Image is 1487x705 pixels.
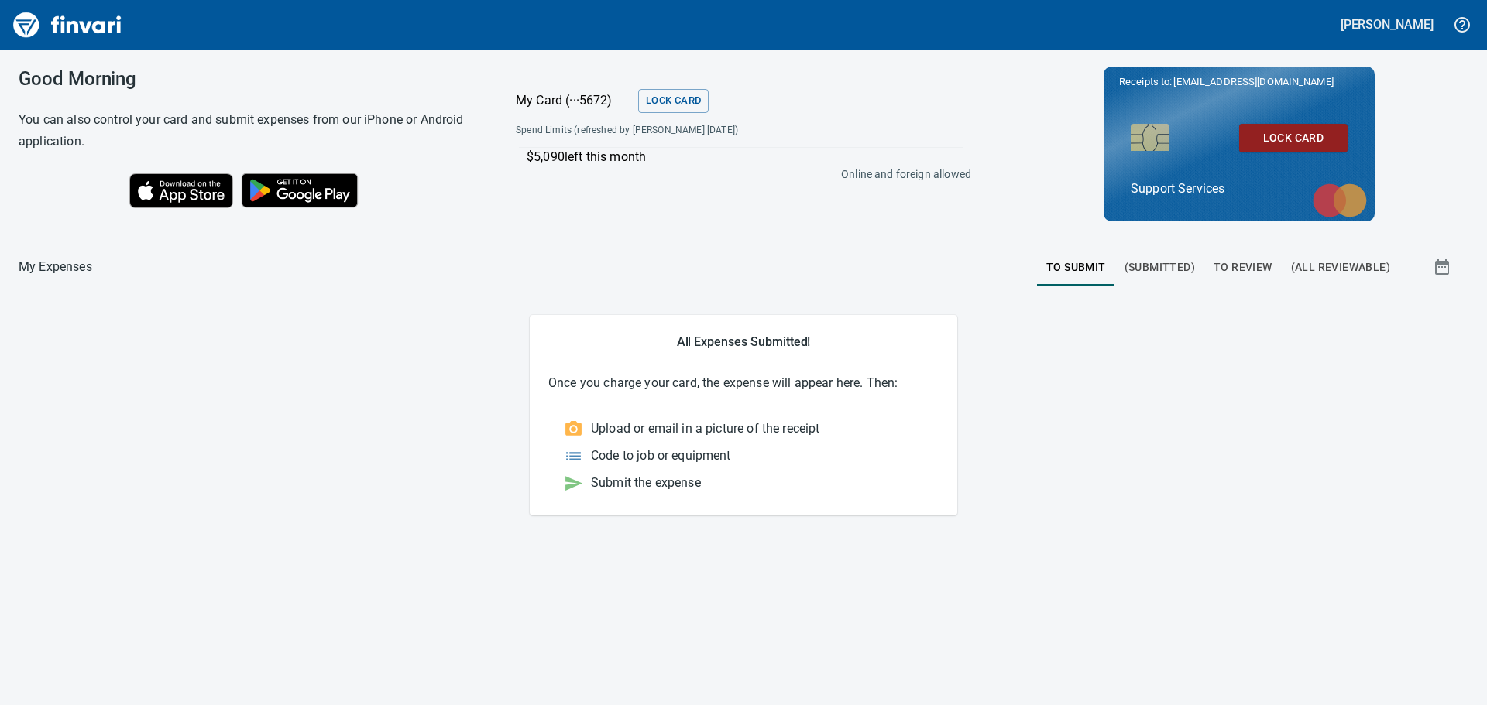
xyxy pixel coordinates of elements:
[527,148,963,166] p: $5,090 left this month
[1131,180,1348,198] p: Support Services
[1119,74,1359,90] p: Receipts to:
[516,123,853,139] span: Spend Limits (refreshed by [PERSON_NAME] [DATE])
[591,419,819,438] p: Upload or email in a picture of the receipt
[19,68,477,90] h3: Good Morning
[591,474,701,492] p: Submit the expense
[1337,12,1437,36] button: [PERSON_NAME]
[516,91,632,110] p: My Card (···5672)
[638,89,709,113] button: Lock Card
[548,374,939,392] p: Once you charge your card, the expense will appear here. Then:
[1214,258,1272,277] span: To Review
[1341,16,1434,33] h5: [PERSON_NAME]
[646,92,701,110] span: Lock Card
[19,258,92,276] nav: breadcrumb
[1305,176,1375,225] img: mastercard.svg
[1252,128,1335,148] span: Lock Card
[19,258,92,276] p: My Expenses
[1291,258,1390,277] span: (All Reviewable)
[9,6,125,43] img: Finvari
[591,447,731,465] p: Code to job or equipment
[1046,258,1106,277] span: To Submit
[503,166,971,182] p: Online and foreign allowed
[233,165,366,216] img: Get it on Google Play
[1172,74,1334,89] span: [EMAIL_ADDRESS][DOMAIN_NAME]
[1239,124,1348,152] button: Lock Card
[19,109,477,152] h6: You can also control your card and submit expenses from our iPhone or Android application.
[129,173,233,208] img: Download on the App Store
[548,334,939,350] h5: All Expenses Submitted!
[1419,248,1468,286] button: Show transactions within a particular date range
[1125,258,1195,277] span: (Submitted)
